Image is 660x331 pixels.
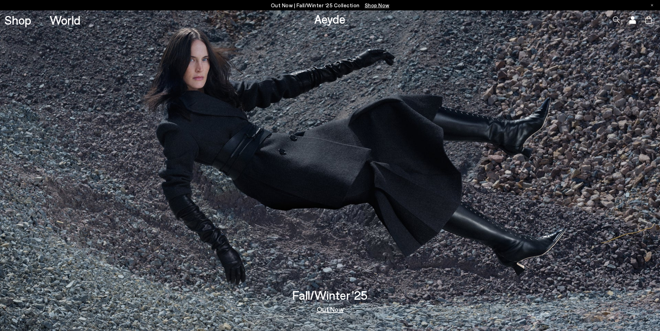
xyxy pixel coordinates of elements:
a: Aeyde [314,11,345,26]
span: Navigate to /collections/new-in [365,2,389,8]
p: Out Now | Fall/Winter ‘25 Collection [271,1,389,10]
a: 0 [645,16,652,24]
h3: Fall/Winter '25 [292,289,368,301]
span: 0 [652,18,655,22]
a: Out Now [317,306,344,313]
a: Shop [5,14,31,26]
a: World [50,14,80,26]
